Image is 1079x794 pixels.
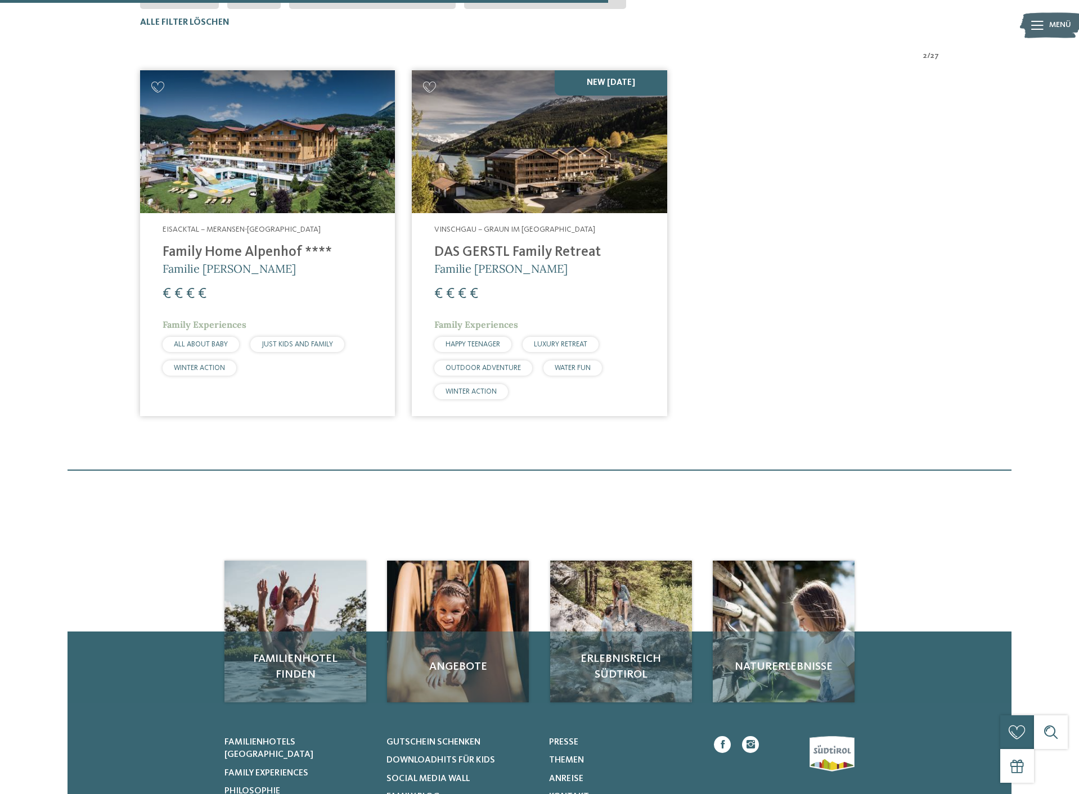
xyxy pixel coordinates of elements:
[549,774,583,783] span: Anreise
[386,738,480,747] span: Gutschein schenken
[550,561,692,702] img: Familienhotels gesucht? Hier findet ihr die besten!
[713,561,855,702] img: Familienhotels gesucht? Hier findet ihr die besten!
[434,287,443,301] span: €
[163,261,296,276] span: Familie [PERSON_NAME]
[163,319,246,330] span: Family Experiences
[446,287,455,301] span: €
[412,70,667,416] a: Familienhotels gesucht? Hier findet ihr die besten! NEW [DATE] Vinschgau – Graun im [GEOGRAPHIC_D...
[140,70,395,416] a: Familienhotels gesucht? Hier findet ihr die besten! Eisacktal – Meransen-[GEOGRAPHIC_DATA] Family...
[446,341,500,348] span: HAPPY TEENAGER
[434,319,518,330] span: Family Experiences
[224,769,308,778] span: Family Experiences
[930,51,939,62] span: 27
[412,70,667,214] img: Familienhotels gesucht? Hier findet ihr die besten!
[224,561,366,702] img: Familienhotels gesucht? Hier findet ihr die besten!
[186,287,195,301] span: €
[398,659,518,675] span: Angebote
[561,651,681,683] span: Erlebnisreich Südtirol
[140,18,230,27] span: Alle Filter löschen
[434,261,568,276] span: Familie [PERSON_NAME]
[140,70,395,214] img: Family Home Alpenhof ****
[262,341,333,348] span: JUST KIDS AND FAMILY
[386,756,495,765] span: Downloadhits für Kids
[549,736,697,748] a: Presse
[549,754,697,766] a: Themen
[458,287,466,301] span: €
[550,561,692,702] a: Familienhotels gesucht? Hier findet ihr die besten! Erlebnisreich Südtirol
[555,364,591,372] span: WATER FUN
[224,738,313,759] span: Familienhotels [GEOGRAPHIC_DATA]
[174,341,228,348] span: ALL ABOUT BABY
[387,561,529,702] a: Familienhotels gesucht? Hier findet ihr die besten! Angebote
[386,754,534,766] a: Downloadhits für Kids
[549,756,584,765] span: Themen
[534,341,587,348] span: LUXURY RETREAT
[198,287,206,301] span: €
[224,767,372,779] a: Family Experiences
[446,364,521,372] span: OUTDOOR ADVENTURE
[549,738,578,747] span: Presse
[224,736,372,761] a: Familienhotels [GEOGRAPHIC_DATA]
[387,561,529,702] img: Familienhotels gesucht? Hier findet ihr die besten!
[163,225,321,233] span: Eisacktal – Meransen-[GEOGRAPHIC_DATA]
[174,287,183,301] span: €
[163,287,171,301] span: €
[434,244,644,261] h4: DAS GERSTL Family Retreat
[434,225,595,233] span: Vinschgau – Graun im [GEOGRAPHIC_DATA]
[163,244,372,261] h4: Family Home Alpenhof ****
[549,773,697,785] a: Anreise
[386,773,534,785] a: Social Media Wall
[174,364,225,372] span: WINTER ACTION
[224,561,366,702] a: Familienhotels gesucht? Hier findet ihr die besten! Familienhotel finden
[470,287,478,301] span: €
[386,774,470,783] span: Social Media Wall
[724,659,843,675] span: Naturerlebnisse
[446,388,497,395] span: WINTER ACTION
[923,51,927,62] span: 2
[713,561,855,702] a: Familienhotels gesucht? Hier findet ihr die besten! Naturerlebnisse
[927,51,930,62] span: /
[236,651,355,683] span: Familienhotel finden
[386,736,534,748] a: Gutschein schenken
